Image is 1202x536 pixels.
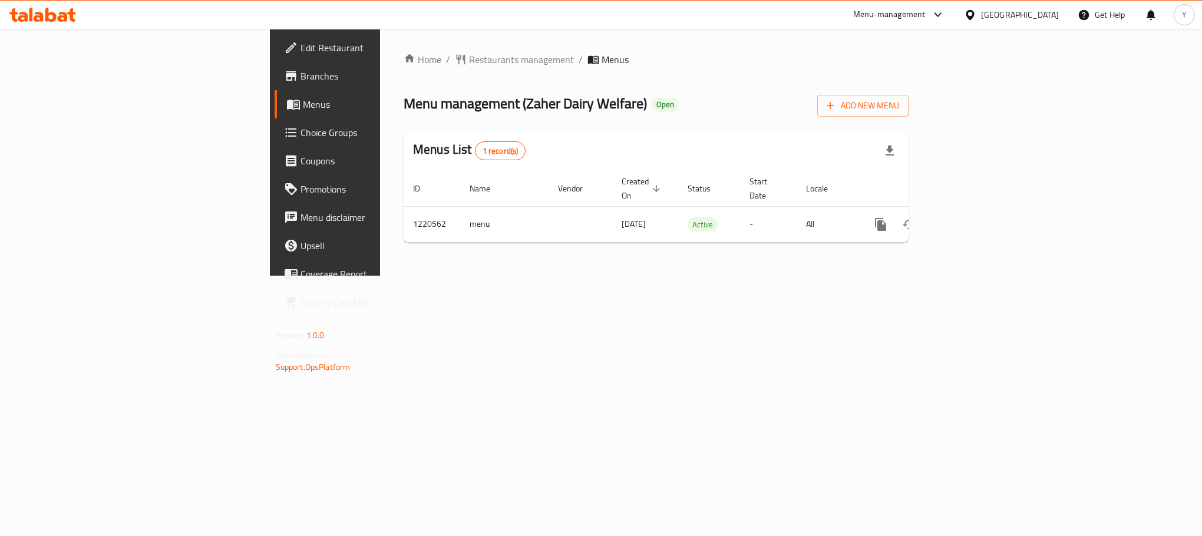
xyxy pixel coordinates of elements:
[275,288,471,316] a: Grocery Checklist
[895,210,923,239] button: Change Status
[276,359,351,375] a: Support.OpsPlatform
[404,52,909,67] nav: breadcrumb
[853,8,926,22] div: Menu-management
[579,52,583,67] li: /
[275,90,471,118] a: Menus
[413,181,435,196] span: ID
[275,175,471,203] a: Promotions
[981,8,1059,21] div: [GEOGRAPHIC_DATA]
[404,171,989,243] table: enhanced table
[413,141,526,160] h2: Menus List
[867,210,895,239] button: more
[300,239,461,253] span: Upsell
[300,154,461,168] span: Coupons
[455,52,574,67] a: Restaurants management
[475,141,526,160] div: Total records count
[622,216,646,231] span: [DATE]
[303,97,461,111] span: Menus
[300,125,461,140] span: Choice Groups
[300,295,461,309] span: Grocery Checklist
[652,98,679,112] div: Open
[404,90,647,117] span: Menu management ( Zaher Dairy Welfare )
[275,147,471,175] a: Coupons
[740,206,797,242] td: -
[300,210,461,224] span: Menu disclaimer
[275,260,471,288] a: Coverage Report
[300,41,461,55] span: Edit Restaurant
[652,100,679,110] span: Open
[275,62,471,90] a: Branches
[306,327,325,343] span: 1.0.0
[475,145,526,157] span: 1 record(s)
[300,69,461,83] span: Branches
[469,52,574,67] span: Restaurants management
[300,182,461,196] span: Promotions
[876,137,904,165] div: Export file
[688,218,718,231] span: Active
[1182,8,1187,21] span: Y
[558,181,598,196] span: Vendor
[275,231,471,260] a: Upsell
[275,203,471,231] a: Menu disclaimer
[460,206,549,242] td: menu
[749,174,782,203] span: Start Date
[622,174,664,203] span: Created On
[688,181,726,196] span: Status
[275,118,471,147] a: Choice Groups
[797,206,857,242] td: All
[688,217,718,231] div: Active
[276,348,330,363] span: Get support on:
[470,181,506,196] span: Name
[817,95,909,117] button: Add New Menu
[857,171,989,207] th: Actions
[806,181,843,196] span: Locale
[300,267,461,281] span: Coverage Report
[276,327,305,343] span: Version:
[827,98,899,113] span: Add New Menu
[602,52,629,67] span: Menus
[275,34,471,62] a: Edit Restaurant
